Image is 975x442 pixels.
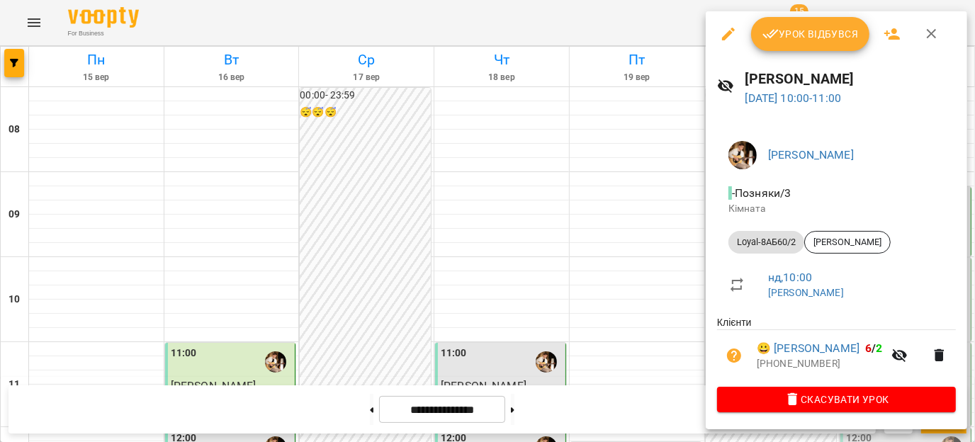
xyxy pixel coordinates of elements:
a: нд , 10:00 [768,271,812,284]
button: Урок відбувся [751,17,870,51]
a: [DATE] 10:00-11:00 [745,91,842,105]
span: [PERSON_NAME] [805,236,890,249]
div: [PERSON_NAME] [804,231,891,254]
span: Loyal-8АБ60/2 [728,236,804,249]
span: 6 [865,341,872,355]
ul: Клієнти [717,315,956,386]
span: - Позняки/3 [728,186,794,200]
p: [PHONE_NUMBER] [757,357,883,371]
b: / [865,341,882,355]
a: [PERSON_NAME] [768,287,844,298]
h6: [PERSON_NAME] [745,68,957,90]
span: Урок відбувся [762,25,859,42]
img: 0162ea527a5616b79ea1cf03ccdd73a5.jpg [728,141,757,169]
button: Візит ще не сплачено. Додати оплату? [717,339,751,373]
span: 2 [877,341,883,355]
span: Скасувати Урок [728,391,945,408]
button: Скасувати Урок [717,387,956,412]
a: [PERSON_NAME] [768,148,854,161]
p: Кімната [728,202,945,216]
a: 😀 [PERSON_NAME] [757,340,860,357]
